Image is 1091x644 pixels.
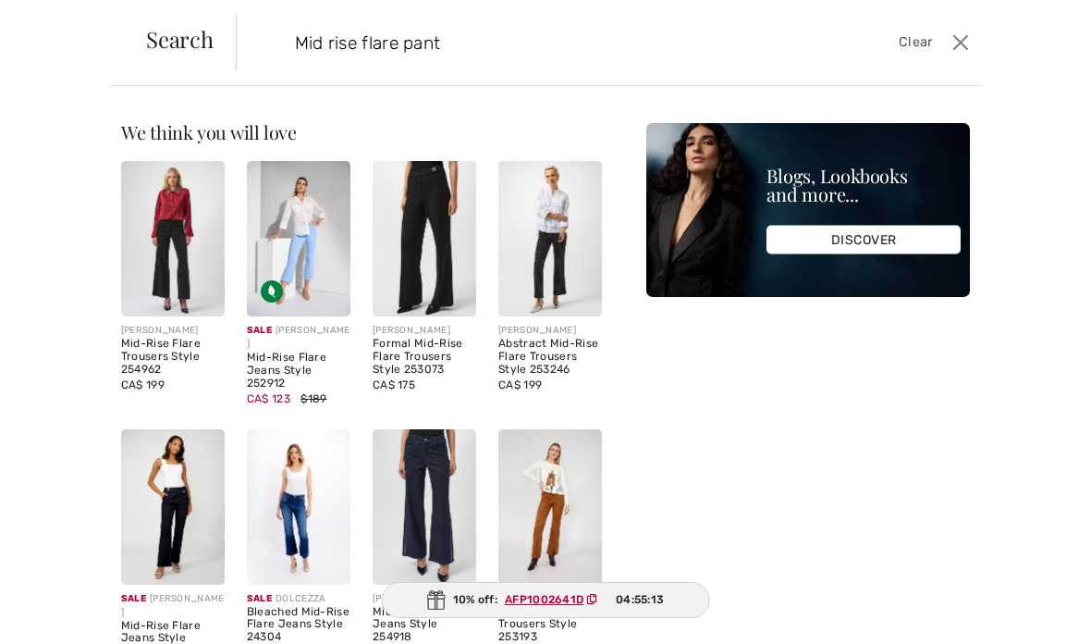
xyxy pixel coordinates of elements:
span: Clear [899,32,933,53]
div: Mid-Rise Flare Jeans Style 252912 [247,352,350,390]
span: CA$ 175 [373,378,415,391]
img: Blogs, Lookbooks and more... [646,123,970,297]
div: Formal Mid-Rise Flare Trousers Style 253073 [373,338,476,376]
span: CA$ 199 [498,378,542,391]
img: Abstract Mid-Rise Flare Trousers Style 253246. Black/Off White [498,161,602,316]
span: Sale [121,593,146,604]
div: 10% off: [382,582,710,618]
img: Gift.svg [427,590,446,610]
img: Sustainable Fabric [261,280,283,303]
img: Mid-Rise Flare Trousers Style 254962. Black [121,161,225,316]
img: Mid-Rise Flare Trousers Style 253193. Cognac [498,429,602,585]
div: [PERSON_NAME] [247,324,350,352]
div: Abstract Mid-Rise Flare Trousers Style 253246 [498,338,602,376]
img: Mid-Rise Flare Jeans Style 256759U. Dark blue [121,429,225,585]
img: Bleached Mid-Rise Flare Jeans Style 24304. As sample [247,429,350,585]
div: [PERSON_NAME] [373,592,476,606]
span: $189 [300,392,326,405]
ins: AFP1002641D [505,593,583,606]
span: Sale [247,325,272,336]
span: Search [146,28,214,50]
div: [PERSON_NAME] [121,592,225,620]
input: TYPE TO SEARCH [281,15,781,70]
div: [PERSON_NAME] [498,324,602,338]
span: CA$ 123 [247,392,290,405]
img: Mid-Rise Flare Jeans Style 252912. Sky blue [247,161,350,316]
div: Mid-Rise Flare Trousers Style 253193 [498,606,602,644]
div: DISCOVER [766,226,961,254]
div: DOLCEZZA [247,592,350,606]
img: Mid-Rise Flare Jeans Style 254918. Dark Denim Blue [373,429,476,585]
div: Mid-Rise Flare Trousers Style 254962 [121,338,225,376]
img: Formal Mid-Rise Flare Trousers Style 253073. Black [373,161,476,316]
div: Bleached Mid-Rise Flare Jeans Style 24304 [247,606,350,644]
div: Blogs, Lookbooks and more... [766,167,961,204]
button: Close [948,28,975,57]
span: CA$ 199 [121,378,165,391]
span: 04:55:13 [616,591,664,608]
div: [PERSON_NAME] [121,324,225,338]
span: We think you will love [121,119,297,144]
div: Mid-Rise Flare Jeans Style 254918 [373,606,476,644]
div: [PERSON_NAME] [373,324,476,338]
span: Sale [247,593,272,604]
